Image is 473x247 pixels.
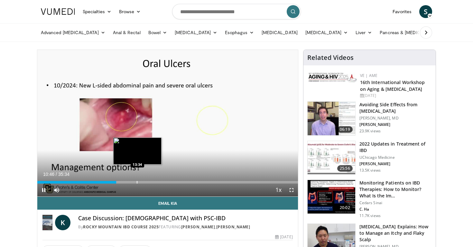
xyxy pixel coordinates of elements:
span: 10:46 [43,172,54,177]
img: 609225da-72ea-422a-b68c-0f05c1f2df47.150x105_q85_crop-smart_upscale.jpg [308,180,355,214]
span: 25:56 [337,165,353,172]
p: [PERSON_NAME] [359,161,432,166]
span: 06:19 [337,126,353,133]
img: 9393c547-9b5d-4ed4-b79d-9c9e6c9be491.150x105_q85_crop-smart_upscale.jpg [308,141,355,175]
div: [DATE] [275,234,292,240]
p: [PERSON_NAME] [359,122,432,127]
a: Favorites [389,5,415,18]
p: C. Ha [359,207,432,212]
img: VuMedi Logo [41,8,75,15]
a: Pancreas & [MEDICAL_DATA] [376,26,451,39]
img: bc2467d1-3f88-49dc-9c22-fa3546bada9e.png.150x105_q85_autocrop_double_scale_upscale_version-0.2.jpg [309,73,357,82]
a: Email Kia [37,197,298,210]
a: Anal & Rectal [109,26,144,39]
img: Rocky Mountain IBD Course 2025 [42,215,52,230]
p: 13.5K views [359,168,381,173]
a: [MEDICAL_DATA] [171,26,221,39]
h3: Avoiding Side Effects from [MEDICAL_DATA] [359,101,432,114]
a: VE | AME [360,73,377,78]
span: 35:34 [58,172,70,177]
a: [PERSON_NAME] [216,224,250,230]
h3: 2022 Updates in Treatment of IBD [359,141,432,154]
h3: [MEDICAL_DATA] Explains: How to Manage an Itchy and Flaky Scalp [359,223,432,243]
a: 20:02 Monitoring Patients on IBD Therapies: How to Monitor? What Is the Im… Cedars Sinai C. Ha 11... [307,180,432,218]
div: By FEATURING , [78,224,292,230]
a: Specialties [79,5,115,18]
div: [DATE] [360,93,431,99]
h4: Case Discussion: [DEMOGRAPHIC_DATA] with PSC-IBD [78,215,292,222]
a: Browse [115,5,145,18]
span: / [56,172,57,177]
a: S [419,5,432,18]
button: Pause [37,184,50,196]
a: 16th International Workshop on Aging & [MEDICAL_DATA] [360,79,425,92]
a: Bowel [144,26,171,39]
a: K [55,215,70,230]
p: Cedars Sinai [359,200,432,205]
a: [MEDICAL_DATA] [301,26,352,39]
a: Rocky Mountain IBD Course 2025 [83,224,159,230]
img: image.jpeg [113,138,162,165]
a: 06:19 Avoiding Side Effects from [MEDICAL_DATA] [PERSON_NAME], MD [PERSON_NAME] 23.9K views [307,101,432,136]
h4: Related Videos [307,54,354,62]
input: Search topics, interventions [172,4,301,19]
button: Mute [50,184,63,196]
button: Fullscreen [285,184,298,196]
p: [PERSON_NAME], MD [359,116,432,121]
div: Progress Bar [37,181,298,184]
p: 11.7K views [359,213,381,218]
a: Advanced [MEDICAL_DATA] [37,26,109,39]
p: UChicago Medicine [359,155,432,160]
a: Esophagus [221,26,258,39]
a: [MEDICAL_DATA] [258,26,301,39]
p: 23.9K views [359,128,381,134]
a: 25:56 2022 Updates in Treatment of IBD UChicago Medicine [PERSON_NAME] 13.5K views [307,141,432,175]
video-js: Video Player [37,50,298,197]
button: Playback Rate [272,184,285,196]
a: [PERSON_NAME] [181,224,215,230]
a: Liver [352,26,376,39]
img: 6f9900f7-f6e7-4fd7-bcbb-2a1dc7b7d476.150x105_q85_crop-smart_upscale.jpg [308,102,355,135]
h3: Monitoring Patients on IBD Therapies: How to Monitor? What Is the Im… [359,180,432,199]
span: 20:02 [337,204,353,211]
